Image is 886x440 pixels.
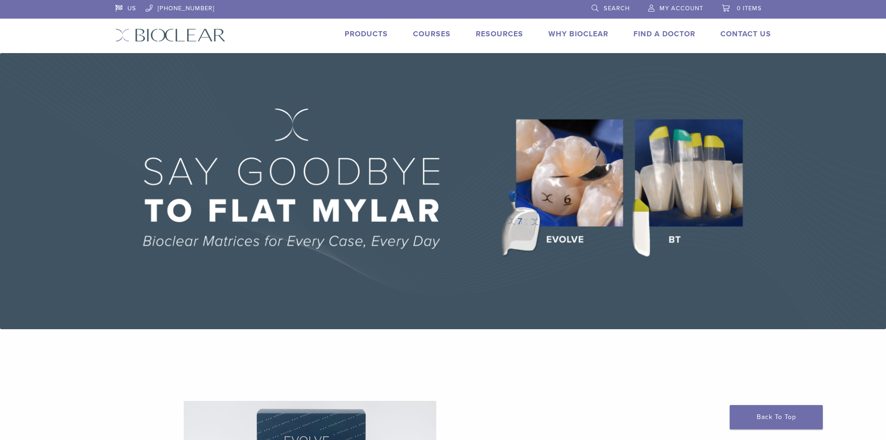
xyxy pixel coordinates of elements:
[413,29,451,39] a: Courses
[660,5,703,12] span: My Account
[730,405,823,429] a: Back To Top
[476,29,523,39] a: Resources
[604,5,630,12] span: Search
[720,29,771,39] a: Contact Us
[345,29,388,39] a: Products
[548,29,608,39] a: Why Bioclear
[115,28,226,42] img: Bioclear
[633,29,695,39] a: Find A Doctor
[737,5,762,12] span: 0 items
